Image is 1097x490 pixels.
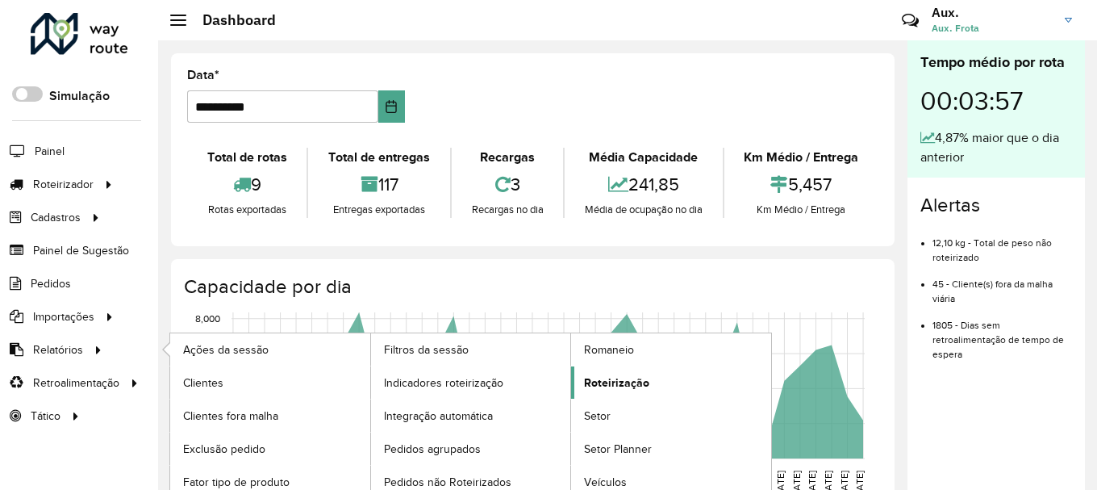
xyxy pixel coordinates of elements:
span: Clientes [183,375,223,392]
a: Exclusão pedido [170,433,370,465]
span: Indicadores roteirização [384,375,503,392]
div: Total de rotas [191,148,302,167]
a: Contato Rápido [893,3,928,38]
div: 00:03:57 [920,73,1072,128]
a: Integração automática [371,400,571,432]
div: Km Médio / Entrega [728,202,874,218]
div: Média de ocupação no dia [569,202,718,218]
label: Simulação [49,86,110,106]
span: Clientes fora malha [183,408,278,425]
span: Setor [584,408,611,425]
h4: Alertas [920,194,1072,217]
div: Rotas exportadas [191,202,302,218]
li: 45 - Cliente(s) fora da malha viária [932,265,1072,306]
span: Roteirização [584,375,649,392]
text: 8,000 [195,313,220,324]
span: Exclusão pedido [183,441,265,458]
span: Pedidos [31,275,71,292]
div: Média Capacidade [569,148,718,167]
span: Setor Planner [584,441,652,458]
div: 3 [456,167,559,202]
span: Retroalimentação [33,375,119,392]
a: Setor Planner [571,433,771,465]
div: 117 [312,167,445,202]
div: 5,457 [728,167,874,202]
span: Roteirizador [33,176,94,193]
div: 9 [191,167,302,202]
div: 241,85 [569,167,718,202]
div: Recargas no dia [456,202,559,218]
span: Importações [33,308,94,325]
span: Painel de Sugestão [33,242,129,259]
span: Filtros da sessão [384,341,469,358]
span: Painel [35,143,65,160]
span: Romaneio [584,341,634,358]
a: Indicadores roteirização [371,366,571,399]
h4: Capacidade por dia [184,275,878,299]
a: Roteirização [571,366,771,399]
a: Romaneio [571,333,771,366]
div: Total de entregas [312,148,445,167]
label: Data [187,65,219,85]
h3: Aux. [932,5,1053,20]
div: Km Médio / Entrega [728,148,874,167]
li: 12,10 kg - Total de peso não roteirizado [932,224,1072,265]
span: Cadastros [31,209,81,226]
a: Clientes [170,366,370,399]
span: Pedidos agrupados [384,441,481,458]
span: Relatórios [33,341,83,358]
h2: Dashboard [186,11,276,29]
a: Setor [571,400,771,432]
div: Recargas [456,148,559,167]
div: Tempo médio por rota [920,52,1072,73]
a: Filtros da sessão [371,333,571,366]
span: Tático [31,408,60,425]
a: Ações da sessão [170,333,370,366]
a: Clientes fora malha [170,400,370,432]
button: Choose Date [378,90,405,123]
span: Integração automática [384,408,493,425]
li: 1805 - Dias sem retroalimentação de tempo de espera [932,306,1072,362]
span: Aux. Frota [932,21,1053,36]
a: Pedidos agrupados [371,433,571,465]
div: 4,87% maior que o dia anterior [920,128,1072,167]
span: Ações da sessão [183,341,269,358]
div: Entregas exportadas [312,202,445,218]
